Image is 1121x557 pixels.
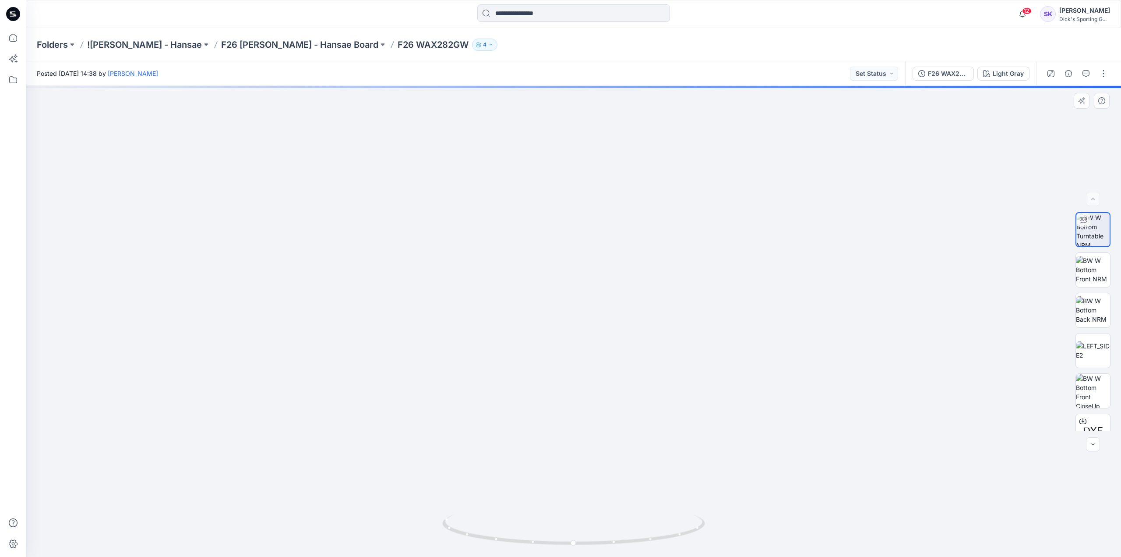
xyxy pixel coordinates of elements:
[1076,213,1110,246] img: BW W Bottom Turntable NRM
[1022,7,1032,14] span: 12
[398,39,469,51] p: F26 WAX282GW
[1076,296,1110,324] img: BW W Bottom Back NRM
[483,40,486,50] p: 4
[913,67,974,81] button: F26 WAX282GW
[1059,5,1110,16] div: [PERSON_NAME]
[1076,341,1110,360] img: LEFT_SIDE2
[1076,374,1110,408] img: BW W Bottom Front CloseUp NRM
[87,39,202,51] a: ![PERSON_NAME] - Hansae
[1076,256,1110,284] img: BW W Bottom Front NRM
[37,69,158,78] span: Posted [DATE] 14:38 by
[1061,67,1075,81] button: Details
[928,69,968,78] div: F26 WAX282GW
[108,70,158,77] a: [PERSON_NAME]
[1059,16,1110,22] div: Dick's Sporting G...
[472,39,497,51] button: 4
[1083,423,1103,439] span: DXF
[993,69,1024,78] div: Light Gray
[221,39,378,51] a: F26 [PERSON_NAME] - Hansae Board
[977,67,1029,81] button: Light Gray
[37,39,68,51] a: Folders
[1040,6,1056,22] div: SK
